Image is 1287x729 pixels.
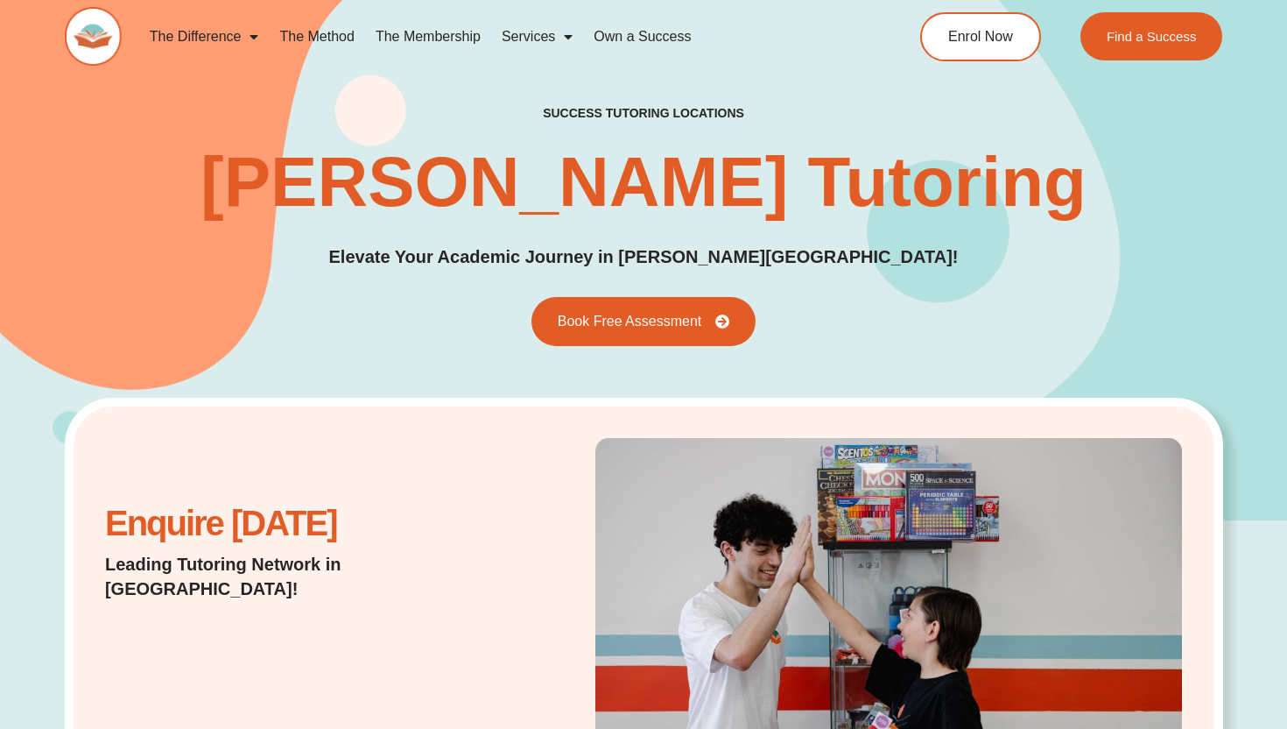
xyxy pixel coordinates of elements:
a: Enrol Now [920,12,1041,61]
nav: Menu [139,17,854,57]
a: The Method [269,17,364,57]
h2: success tutoring locations [543,105,744,121]
a: Services [491,17,583,57]
span: Find a Success [1107,30,1197,43]
p: Leading Tutoring Network in [GEOGRAPHIC_DATA]! [105,552,490,601]
a: Book Free Assessment [531,297,756,346]
h1: [PERSON_NAME] Tutoring [200,147,1087,217]
a: Own a Success [583,17,701,57]
a: The Membership [365,17,491,57]
a: The Difference [139,17,270,57]
p: Elevate Your Academic Journey in [PERSON_NAME][GEOGRAPHIC_DATA]! [328,244,958,271]
a: Find a Success [1080,12,1223,60]
span: Enrol Now [948,30,1013,44]
h2: Enquire [DATE] [105,513,490,534]
span: Book Free Assessment [558,315,702,329]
